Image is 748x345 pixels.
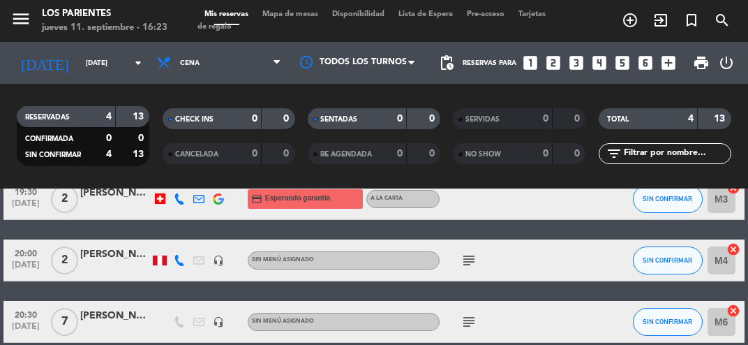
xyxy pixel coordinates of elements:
[465,151,501,158] span: NO SHOW
[8,183,43,199] span: 19:30
[574,114,583,124] strong: 0
[715,42,738,84] div: LOG OUT
[726,304,740,318] i: cancel
[659,54,678,72] i: add_box
[622,146,731,161] input: Filtrar por nombre...
[652,12,669,29] i: exit_to_app
[683,12,700,29] i: turned_in_not
[463,59,516,67] span: Reservas para
[590,54,608,72] i: looks_4
[42,7,167,21] div: Los Parientes
[465,116,500,123] span: SERVIDAS
[252,318,314,324] span: Sin menú asignado
[283,149,292,159] strong: 0
[133,112,147,122] strong: 13
[726,242,740,256] i: cancel
[543,114,548,124] strong: 0
[130,54,147,71] i: arrow_drop_down
[693,54,710,71] span: print
[10,8,31,34] button: menu
[606,145,622,162] i: filter_list
[643,256,692,264] span: SIN CONFIRMAR
[265,193,330,204] span: Esperando garantía
[397,149,403,159] strong: 0
[213,193,224,205] img: google-logo.png
[42,21,167,35] div: jueves 11. septiembre - 16:23
[714,114,728,124] strong: 13
[8,260,43,277] span: [DATE]
[51,247,78,274] span: 2
[133,149,147,159] strong: 13
[633,247,703,274] button: SIN CONFIRMAR
[391,10,460,18] span: Lista de Espera
[106,112,112,122] strong: 4
[8,199,43,215] span: [DATE]
[51,185,78,213] span: 2
[213,255,224,266] i: headset_mic
[8,322,43,338] span: [DATE]
[138,133,147,143] strong: 0
[622,12,638,29] i: add_circle_outline
[371,196,403,201] span: A la carta
[544,54,562,72] i: looks_two
[461,314,477,330] i: subject
[175,151,218,158] span: CANCELADA
[175,116,214,123] span: CHECK INS
[80,185,150,201] div: [PERSON_NAME]
[429,149,437,159] strong: 0
[543,149,548,159] strong: 0
[252,257,314,263] span: Sin menú asignado
[521,54,539,72] i: looks_one
[213,316,224,328] i: headset_mic
[574,149,583,159] strong: 0
[25,152,81,159] span: SIN CONFIRMAR
[197,10,255,18] span: Mis reservas
[607,116,629,123] span: TOTAL
[8,306,43,322] span: 20:30
[613,54,631,72] i: looks_5
[567,54,585,72] i: looks_3
[718,54,735,71] i: power_settings_new
[643,318,692,325] span: SIN CONFIRMAR
[51,308,78,336] span: 7
[10,8,31,29] i: menu
[714,12,731,29] i: search
[180,59,200,67] span: Cena
[397,114,403,124] strong: 0
[252,149,257,159] strong: 0
[460,10,511,18] span: Pre-acceso
[10,48,79,77] i: [DATE]
[633,185,703,213] button: SIN CONFIRMAR
[80,247,150,263] div: [PERSON_NAME]
[255,10,325,18] span: Mapa de mesas
[252,114,257,124] strong: 0
[636,54,654,72] i: looks_6
[25,114,70,121] span: RESERVADAS
[461,252,477,269] i: subject
[438,54,455,71] span: pending_actions
[25,135,73,142] span: CONFIRMADA
[633,308,703,336] button: SIN CONFIRMAR
[320,116,357,123] span: SENTADAS
[251,193,262,205] i: credit_card
[429,114,437,124] strong: 0
[106,133,112,143] strong: 0
[283,114,292,124] strong: 0
[643,195,692,203] span: SIN CONFIRMAR
[320,151,372,158] span: RE AGENDADA
[325,10,391,18] span: Disponibilidad
[106,149,112,159] strong: 4
[8,244,43,260] span: 20:00
[688,114,694,124] strong: 4
[80,308,150,324] div: [PERSON_NAME]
